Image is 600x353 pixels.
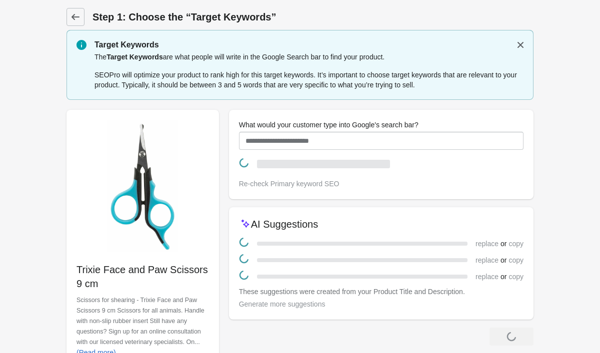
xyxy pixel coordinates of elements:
[498,272,508,282] span: or
[106,53,163,61] span: Target Keywords
[498,239,508,249] span: or
[92,10,533,24] h1: Step 1: Choose the “Target Keywords”
[239,288,465,296] span: These suggestions were created from your Product Title and Description.
[251,217,318,231] p: AI Suggestions
[94,39,523,51] p: Target Keywords
[94,53,384,61] span: The are what people will write in the Google Search bar to find your product.
[239,120,418,130] label: What would your customer type into Google's search bar?
[498,255,508,265] span: or
[76,120,209,252] img: 19843-800x800.jpg
[76,263,209,291] p: Trixie Face and Paw Scissors 9 cm
[94,71,517,89] span: SEOPro will optimize your product to rank high for this target keywords. It’s important to choose...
